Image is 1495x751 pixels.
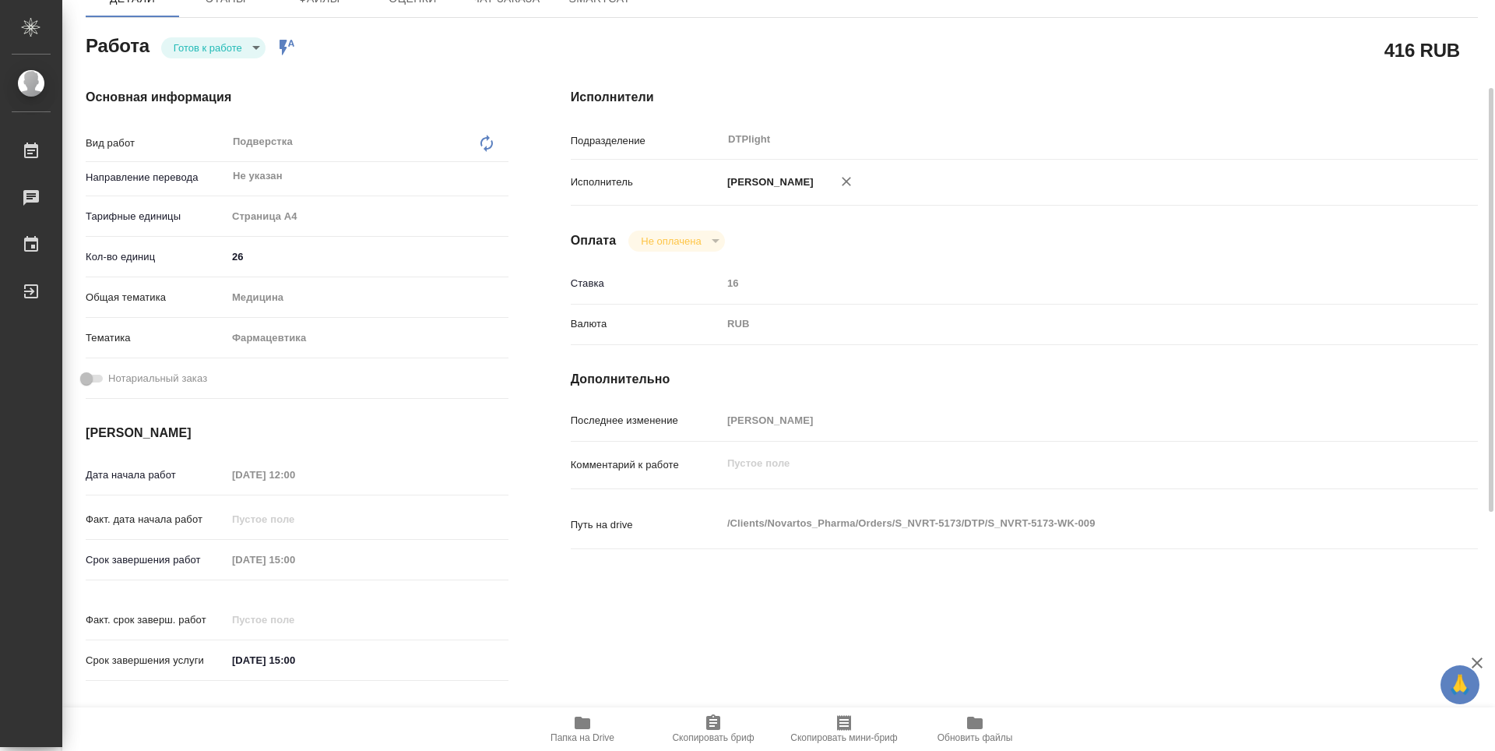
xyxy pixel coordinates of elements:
span: Обновить файлы [937,732,1013,743]
p: [PERSON_NAME] [722,175,814,190]
input: ✎ Введи что-нибудь [227,245,508,268]
p: Комментарий к работе [571,457,722,473]
p: Дата начала работ [86,467,227,483]
p: Направление перевода [86,170,227,185]
input: Пустое поле [722,272,1402,294]
span: Скопировать мини-бриф [790,732,897,743]
p: Срок завершения работ [86,552,227,568]
div: Готов к работе [628,231,724,252]
button: Обновить файлы [909,707,1040,751]
input: Пустое поле [722,409,1402,432]
button: 🙏 [1440,665,1479,704]
h4: Дополнительно [571,370,1478,389]
p: Факт. дата начала работ [86,512,227,527]
p: Исполнитель [571,175,722,190]
button: Готов к работе [169,41,247,55]
h2: Работа [86,30,149,58]
span: Папка на Drive [551,732,614,743]
div: Готов к работе [161,37,266,58]
span: Нотариальный заказ [108,371,207,386]
input: Пустое поле [227,608,363,631]
h4: [PERSON_NAME] [86,424,508,442]
div: Фармацевтика [227,325,508,351]
button: Папка на Drive [517,707,648,751]
p: Тематика [86,330,227,346]
button: Не оплачена [636,234,705,248]
p: Вид работ [86,136,227,151]
span: 🙏 [1447,668,1473,701]
p: Срок завершения услуги [86,653,227,668]
p: Общая тематика [86,290,227,305]
button: Скопировать мини-бриф [779,707,909,751]
p: Ставка [571,276,722,291]
h4: Оплата [571,231,617,250]
input: Пустое поле [227,464,363,486]
p: Последнее изменение [571,413,722,428]
input: Пустое поле [227,548,363,571]
div: RUB [722,311,1402,337]
p: Путь на drive [571,517,722,533]
h2: 416 RUB [1384,37,1460,63]
p: Подразделение [571,133,722,149]
p: Тарифные единицы [86,209,227,224]
span: Скопировать бриф [672,732,754,743]
h4: Основная информация [86,88,508,107]
button: Скопировать бриф [648,707,779,751]
p: Факт. срок заверш. работ [86,612,227,628]
input: Пустое поле [227,508,363,531]
div: Медицина [227,284,508,311]
p: Кол-во единиц [86,249,227,265]
textarea: /Clients/Novartos_Pharma/Orders/S_NVRT-5173/DTP/S_NVRT-5173-WK-009 [722,510,1402,537]
input: ✎ Введи что-нибудь [227,649,363,672]
p: Валюта [571,316,722,332]
div: Страница А4 [227,203,508,230]
h4: Исполнители [571,88,1478,107]
button: Удалить исполнителя [829,164,864,199]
